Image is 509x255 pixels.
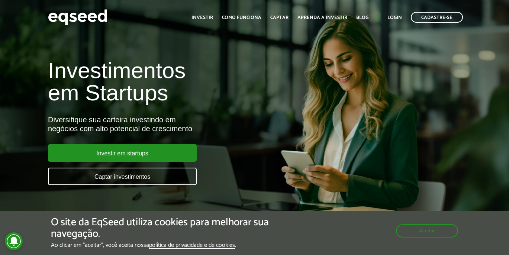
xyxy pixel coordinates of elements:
[297,15,347,20] a: Aprenda a investir
[48,168,197,185] a: Captar investimentos
[396,224,458,238] button: Aceitar
[356,15,368,20] a: Blog
[270,15,289,20] a: Captar
[191,15,213,20] a: Investir
[48,59,291,104] h1: Investimentos em Startups
[222,15,261,20] a: Como funciona
[48,7,107,27] img: EqSeed
[51,217,295,240] h5: O site da EqSeed utiliza cookies para melhorar sua navegação.
[387,15,402,20] a: Login
[48,144,197,162] a: Investir em startups
[411,12,463,23] a: Cadastre-se
[149,242,235,249] a: política de privacidade e de cookies
[48,115,291,133] div: Diversifique sua carteira investindo em negócios com alto potencial de crescimento
[51,242,295,249] p: Ao clicar em "aceitar", você aceita nossa .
